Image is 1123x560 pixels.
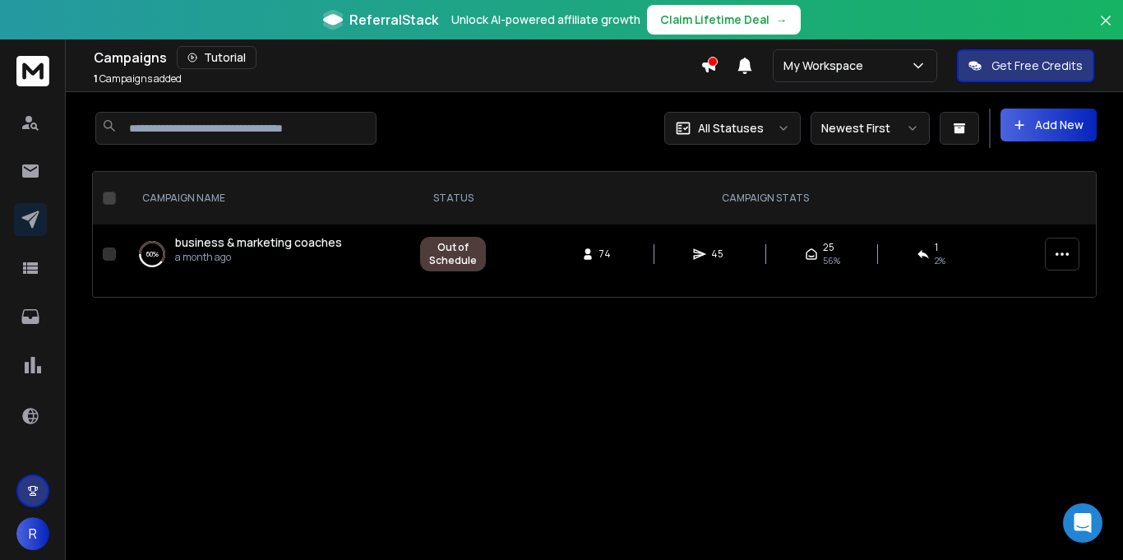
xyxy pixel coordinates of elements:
[349,10,438,30] span: ReferralStack
[935,241,938,254] span: 1
[776,12,788,28] span: →
[991,58,1083,74] p: Get Free Credits
[823,254,840,267] span: 56 %
[783,58,870,74] p: My Workspace
[451,12,640,28] p: Unlock AI-powered affiliate growth
[935,254,945,267] span: 2 %
[698,120,764,137] p: All Statuses
[429,241,477,267] div: Out of Schedule
[1001,109,1097,141] button: Add New
[175,251,342,264] p: a month ago
[16,517,49,550] button: R
[177,46,256,69] button: Tutorial
[94,46,700,69] div: Campaigns
[823,241,834,254] span: 25
[957,49,1094,82] button: Get Free Credits
[94,72,98,86] span: 1
[811,112,930,145] button: Newest First
[175,234,342,251] a: business & marketing coaches
[122,172,410,224] th: CAMPAIGN NAME
[1095,10,1116,49] button: Close banner
[146,246,159,262] p: 60 %
[711,248,728,261] span: 45
[599,248,616,261] span: 74
[496,172,1035,224] th: CAMPAIGN STATS
[1063,503,1102,543] div: Open Intercom Messenger
[122,224,410,284] td: 60%business & marketing coachesa month ago
[94,72,182,86] p: Campaigns added
[647,5,801,35] button: Claim Lifetime Deal→
[175,234,342,250] span: business & marketing coaches
[410,172,496,224] th: STATUS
